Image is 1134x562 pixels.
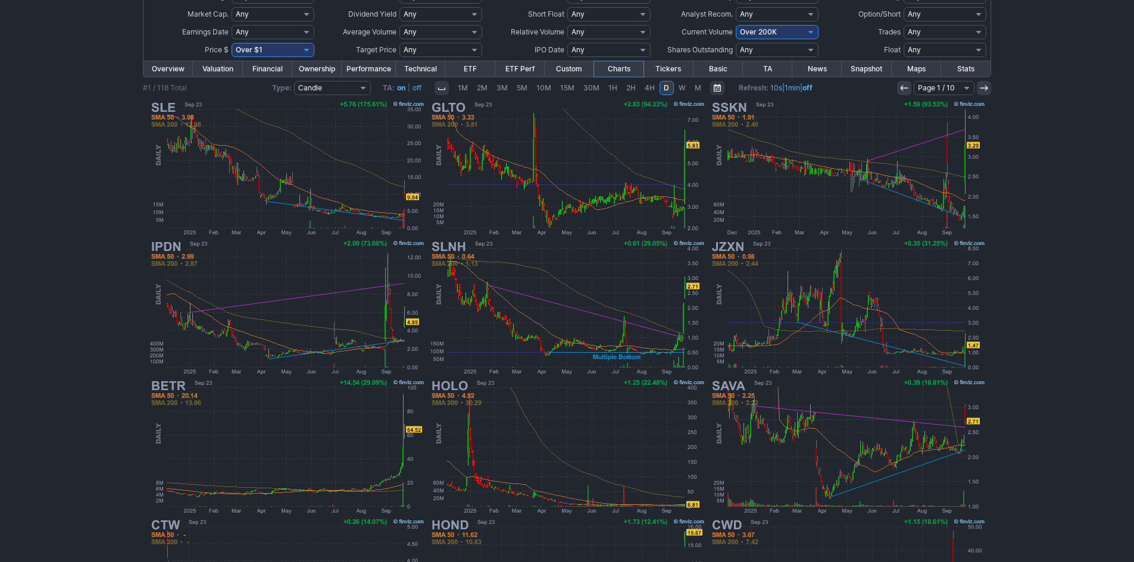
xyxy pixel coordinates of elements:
[428,238,707,377] img: SLNH - Soluna Holdings Inc - Stock Price Chart
[884,45,901,54] span: Float
[545,61,594,77] a: Custom
[708,99,987,238] img: SSKN - STRATA Skin Sciences Inc - Stock Price Chart
[205,45,229,54] span: Price $
[272,83,292,92] b: Type:
[536,83,551,92] span: 10M
[679,83,686,92] span: W
[693,61,743,77] a: Basic
[343,27,396,36] span: Average Volume
[148,238,426,377] img: IPDN - Professional Diversity Network Inc - Stock Price Chart
[604,81,621,95] a: 1H
[292,61,342,77] a: Ownership
[892,61,941,77] a: Maps
[492,81,512,95] a: 3M
[643,61,693,77] a: Tickers
[473,81,492,95] a: 2M
[477,83,488,92] span: 2M
[496,83,508,92] span: 3M
[579,81,604,95] a: 30M
[408,83,410,92] span: |
[674,81,690,95] a: W
[641,81,659,95] a: 4H
[667,45,733,54] span: Shares Outstanding
[594,61,643,77] a: Charts
[413,83,421,92] a: off
[428,377,707,516] img: HOLO - MicroCloud Hologram Inc - Stock Price Chart
[356,45,396,54] span: Target Price
[532,81,555,95] a: 10M
[739,83,769,92] b: Refresh:
[878,27,901,36] span: Trades
[396,61,445,77] a: Technical
[383,83,395,92] b: TA:
[182,27,229,36] span: Earnings Date
[792,61,842,77] a: News
[743,61,792,77] a: TA
[528,10,564,18] span: Short Float
[511,27,564,36] span: Relative Volume
[691,81,705,95] a: M
[560,83,574,92] span: 15M
[626,83,636,92] span: 2H
[645,83,655,92] span: 4H
[660,81,674,95] a: D
[143,61,193,77] a: Overview
[842,61,891,77] a: Snapshot
[495,61,545,77] a: ETF Perf
[622,81,640,95] a: 2H
[664,83,669,92] span: D
[148,377,426,516] img: BETR - Better Home & Finance Holding Co - Stock Price Chart
[681,10,733,18] span: Analyst Recom.
[513,81,532,95] a: 5M
[517,83,527,92] span: 5M
[941,61,991,77] a: Stats
[143,82,187,94] div: #1 / 118 Total
[710,81,724,95] button: Range
[608,83,617,92] span: 1H
[708,238,987,377] img: JZXN - Jiuzi Holdings Inc - Stock Price Chart
[802,83,813,92] a: off
[193,61,242,77] a: Valuation
[445,61,495,77] a: ETF
[458,83,468,92] span: 1M
[454,81,472,95] a: 1M
[708,377,987,516] img: SAVA - Cassava Sciences Inc - Stock Price Chart
[695,83,701,92] span: M
[342,61,396,77] a: Performance
[397,83,405,92] a: on
[348,10,396,18] span: Dividend Yield
[739,82,813,94] span: | |
[785,83,800,92] a: 1min
[148,99,426,238] img: SLE - Super League Enterprise Inc - Stock Price Chart
[682,27,733,36] span: Current Volume
[770,83,782,92] a: 10s
[858,10,901,18] span: Option/Short
[556,81,579,95] a: 15M
[188,10,229,18] span: Market Cap.
[243,61,292,77] a: Financial
[435,81,449,95] button: Interval
[535,45,564,54] span: IPO Date
[428,99,707,238] img: GLTO - Galecto Inc - Stock Price Chart
[583,83,599,92] span: 30M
